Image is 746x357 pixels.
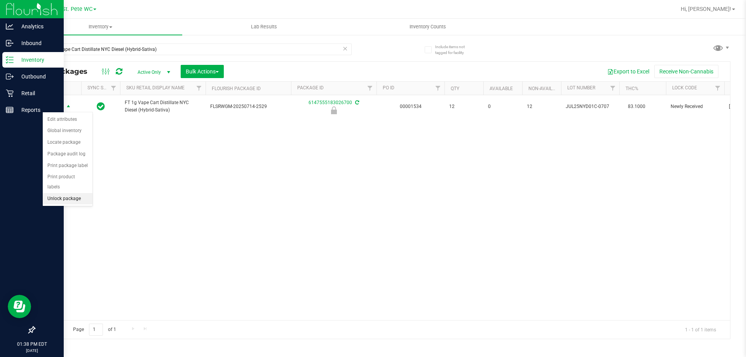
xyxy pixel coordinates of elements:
[626,86,638,91] a: THC%
[107,82,120,95] a: Filter
[6,56,14,64] inline-svg: Inventory
[6,89,14,97] inline-svg: Retail
[193,82,206,95] a: Filter
[14,89,60,98] p: Retail
[435,44,474,56] span: Include items not tagged for facility
[97,101,105,112] span: In Sync
[182,19,346,35] a: Lab Results
[43,193,92,205] li: Unlock package
[354,100,359,105] span: Sync from Compliance System
[6,106,14,114] inline-svg: Reports
[528,86,563,91] a: Non-Available
[186,68,219,75] span: Bulk Actions
[711,82,724,95] a: Filter
[6,73,14,80] inline-svg: Outbound
[14,72,60,81] p: Outbound
[364,82,376,95] a: Filter
[241,23,288,30] span: Lab Results
[181,65,224,78] button: Bulk Actions
[672,85,697,91] a: Lock Code
[607,82,619,95] a: Filter
[66,324,122,336] span: Page of 1
[6,39,14,47] inline-svg: Inbound
[449,103,479,110] span: 12
[432,82,444,95] a: Filter
[126,85,185,91] a: Sku Retail Display Name
[679,324,722,335] span: 1 - 1 of 1 items
[346,19,509,35] a: Inventory Counts
[62,6,92,12] span: St. Pete WC
[399,23,457,30] span: Inventory Counts
[43,114,92,125] li: Edit attributes
[14,22,60,31] p: Analytics
[40,67,95,76] span: All Packages
[14,105,60,115] p: Reports
[342,44,348,54] span: Clear
[64,101,73,112] span: select
[290,106,378,114] div: Newly Received
[400,104,422,109] a: 00001534
[8,295,31,318] iframe: Resource center
[43,148,92,160] li: Package audit log
[14,55,60,64] p: Inventory
[602,65,654,78] button: Export to Excel
[3,341,60,348] p: 01:38 PM EDT
[527,103,556,110] span: 12
[14,38,60,48] p: Inbound
[671,103,720,110] span: Newly Received
[19,23,182,30] span: Inventory
[566,103,615,110] span: JUL25NYD01C-0707
[6,23,14,30] inline-svg: Analytics
[681,6,731,12] span: Hi, [PERSON_NAME]!
[488,103,518,110] span: 0
[567,85,595,91] a: Lot Number
[309,100,352,105] a: 6147555183026700
[297,85,324,91] a: Package ID
[34,44,352,55] input: Search Package ID, Item Name, SKU, Lot or Part Number...
[210,103,286,110] span: FLSRWGM-20250714-2529
[383,85,394,91] a: PO ID
[3,348,60,354] p: [DATE]
[212,86,261,91] a: Flourish Package ID
[125,99,201,114] span: FT 1g Vape Cart Distillate NYC Diesel (Hybrid-Sativa)
[624,101,649,112] span: 83.1000
[43,137,92,148] li: Locate package
[89,324,103,336] input: 1
[43,171,92,193] li: Print product labels
[19,19,182,35] a: Inventory
[87,85,117,91] a: Sync Status
[490,86,513,91] a: Available
[43,160,92,172] li: Print package label
[451,86,459,91] a: Qty
[43,125,92,137] li: Global inventory
[654,65,718,78] button: Receive Non-Cannabis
